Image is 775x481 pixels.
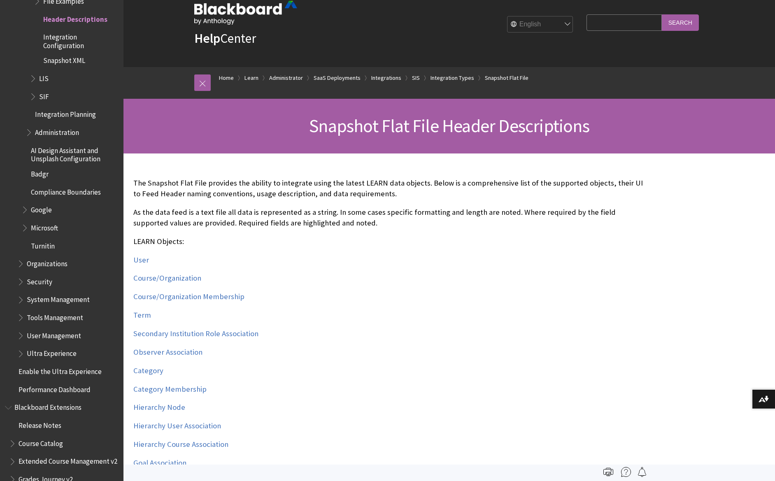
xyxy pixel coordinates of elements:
[19,383,91,394] span: Performance Dashboard
[19,437,63,448] span: Course Catalog
[371,73,401,83] a: Integrations
[133,402,185,412] a: Hierarchy Node
[133,236,644,247] p: LEARN Objects:
[244,73,258,83] a: Learn
[27,329,81,340] span: User Management
[43,12,107,23] span: Header Descriptions
[219,73,234,83] a: Home
[133,329,258,339] a: Secondary Institution Role Association
[133,310,151,320] a: Term
[133,384,207,394] a: Category Membership
[19,365,102,376] span: Enable the Ultra Experience
[39,72,49,83] span: LIS
[412,73,420,83] a: SIS
[194,30,220,46] strong: Help
[309,114,589,137] span: Snapshot Flat File Header Descriptions
[27,275,52,286] span: Security
[19,418,61,430] span: Release Notes
[19,455,117,466] span: Extended Course Management v2
[133,366,163,376] a: Category
[31,185,101,196] span: Compliance Boundaries
[133,347,202,357] a: Observer Association
[621,467,631,477] img: More help
[43,54,85,65] span: Snapshot XML
[133,292,244,302] a: Course/Organization Membership
[133,273,201,283] a: Course/Organization
[133,421,221,431] a: Hierarchy User Association
[35,125,79,137] span: Administration
[27,311,83,322] span: Tools Management
[133,207,644,228] p: As the data feed is a text file all data is represented as a string. In some cases specific forma...
[27,257,67,268] span: Organizations
[431,73,474,83] a: Integration Types
[14,401,81,412] span: Blackboard Extensions
[31,203,52,214] span: Google
[507,16,573,33] select: Site Language Selector
[35,108,96,119] span: Integration Planning
[314,73,361,83] a: SaaS Deployments
[662,14,699,30] input: Search
[27,347,77,358] span: Ultra Experience
[194,30,256,46] a: HelpCenter
[31,144,118,163] span: AI Design Assistant and Unsplash Configuration
[637,467,647,477] img: Follow this page
[43,30,118,50] span: Integration Configuration
[27,293,90,304] span: System Management
[133,178,644,199] p: The Snapshot Flat File provides the ability to integrate using the latest LEARN data objects. Bel...
[31,167,49,178] span: Badgr
[39,90,49,101] span: SIF
[133,458,186,468] a: Goal Association
[31,221,58,232] span: Microsoft
[133,439,228,449] a: Hierarchy Course Association
[133,255,149,265] a: User
[603,467,613,477] img: Print
[269,73,303,83] a: Administrator
[31,239,55,250] span: Turnitin
[194,1,297,25] img: Blackboard by Anthology
[485,73,528,83] a: Snapshot Flat File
